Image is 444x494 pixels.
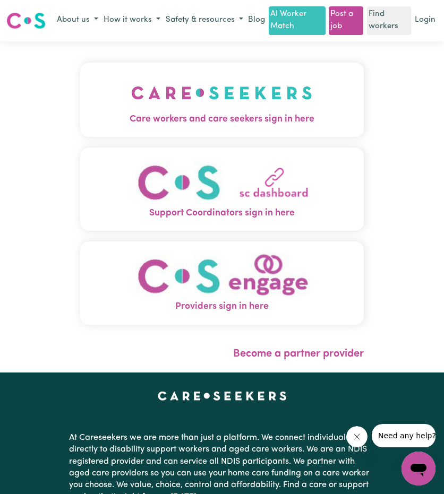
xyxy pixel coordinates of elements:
a: Find workers [367,6,411,35]
a: Careseekers home page [158,392,287,400]
a: Blog [246,12,267,29]
button: About us [54,12,101,29]
a: Post a job [329,6,363,35]
iframe: Button to launch messaging window [402,452,436,486]
button: Care workers and care seekers sign in here [80,63,363,137]
a: Login [413,12,438,29]
button: Providers sign in here [80,241,363,325]
iframe: Message from company [372,424,436,447]
img: Careseekers logo [6,11,46,30]
button: Support Coordinators sign in here [80,148,363,231]
iframe: Close message [346,426,368,447]
button: Safety & resources [163,12,246,29]
span: Providers sign in here [80,300,363,314]
span: Support Coordinators sign in here [80,206,363,220]
span: Need any help? [6,7,64,16]
span: Care workers and care seekers sign in here [80,112,363,126]
a: Become a partner provider [233,349,364,359]
button: How it works [101,12,163,29]
a: Careseekers logo [6,8,46,33]
a: AI Worker Match [269,6,325,35]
